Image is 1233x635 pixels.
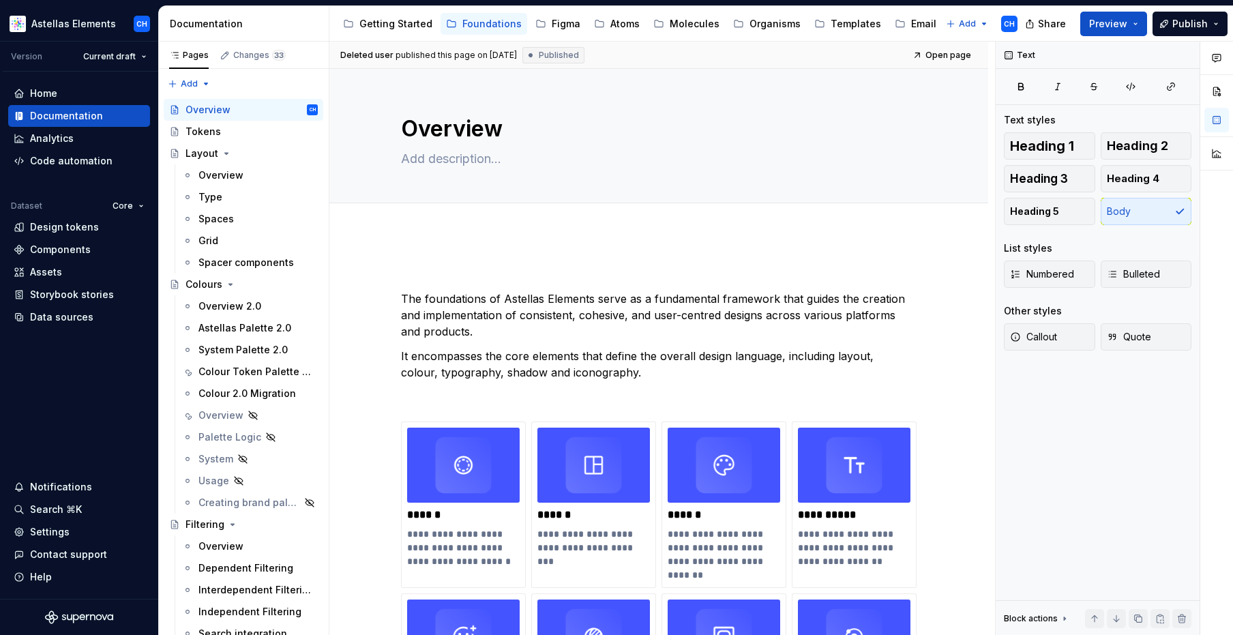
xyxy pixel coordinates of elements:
[1172,17,1208,31] span: Publish
[198,168,243,182] div: Overview
[401,291,917,340] p: The foundations of Astellas Elements serve as a fundamental framework that guides the creation an...
[177,295,323,317] a: Overview 2.0
[1004,132,1095,160] button: Heading 1
[340,50,393,61] span: Deleted user
[537,428,650,503] img: a0de2220-4884-45d7-b591-7bd03284bc27.png
[83,51,136,62] span: Current draft
[8,239,150,261] a: Components
[30,265,62,279] div: Assets
[198,321,291,335] div: Astellas Palette 2.0
[30,154,113,168] div: Code automation
[1101,132,1192,160] button: Heading 2
[8,566,150,588] button: Help
[30,288,114,301] div: Storybook stories
[1038,17,1066,31] span: Share
[185,278,222,291] div: Colours
[648,13,725,35] a: Molecules
[10,16,26,32] img: b2369ad3-f38c-46c1-b2a2-f2452fdbdcd2.png
[1101,261,1192,288] button: Bulleted
[462,17,522,31] div: Foundations
[809,13,887,35] a: Templates
[164,143,323,164] a: Layout
[8,261,150,283] a: Assets
[198,234,218,248] div: Grid
[1101,323,1192,351] button: Quote
[1080,12,1147,36] button: Preview
[1107,267,1160,281] span: Bulleted
[31,17,116,31] div: Astellas Elements
[198,212,234,226] div: Spaces
[198,365,311,379] div: Colour Token Palette Creation 2.0
[889,13,942,35] a: Email
[8,284,150,306] a: Storybook stories
[181,78,198,89] span: Add
[11,201,42,211] div: Dataset
[1004,323,1095,351] button: Callout
[668,428,780,503] img: 5550deed-43a9-437b-8b0c-da97e59b4cc9.png
[198,343,288,357] div: System Palette 2.0
[177,601,323,623] a: Independent Filtering
[198,583,311,597] div: Interdependent Filtering
[8,216,150,238] a: Design tokens
[106,196,150,216] button: Core
[177,579,323,601] a: Interdependent Filtering
[1107,139,1168,153] span: Heading 2
[1004,18,1015,29] div: CH
[77,47,153,66] button: Current draft
[11,51,42,62] div: Version
[185,147,218,160] div: Layout
[749,17,801,31] div: Organisms
[359,17,432,31] div: Getting Started
[8,150,150,172] a: Code automation
[539,50,579,61] span: Published
[1089,17,1127,31] span: Preview
[177,339,323,361] a: System Palette 2.0
[177,383,323,404] a: Colour 2.0 Migration
[911,17,936,31] div: Email
[30,109,103,123] div: Documentation
[45,610,113,624] svg: Supernova Logo
[8,306,150,328] a: Data sources
[198,496,300,510] div: Creating brand palettes
[1101,165,1192,192] button: Heading 4
[310,103,316,117] div: CH
[272,50,286,61] span: 33
[338,13,438,35] a: Getting Started
[177,404,323,426] a: Overview
[198,561,293,575] div: Dependent Filtering
[30,525,70,539] div: Settings
[670,17,719,31] div: Molecules
[164,74,215,93] button: Add
[1004,241,1052,255] div: List styles
[177,426,323,448] a: Palette Logic
[177,361,323,383] a: Colour Token Palette Creation 2.0
[30,243,91,256] div: Components
[1018,12,1075,36] button: Share
[30,480,92,494] div: Notifications
[233,50,286,61] div: Changes
[30,310,93,324] div: Data sources
[198,540,243,553] div: Overview
[831,17,881,31] div: Templates
[185,103,231,117] div: Overview
[198,474,229,488] div: Usage
[1004,261,1095,288] button: Numbered
[1004,304,1062,318] div: Other styles
[30,570,52,584] div: Help
[198,299,261,313] div: Overview 2.0
[1004,609,1070,628] div: Block actions
[113,201,133,211] span: Core
[177,557,323,579] a: Dependent Filtering
[8,476,150,498] button: Notifications
[798,428,910,503] img: 5d0b43c6-0dd7-4392-b28b-f37c98fba464.png
[338,10,939,38] div: Page tree
[1010,205,1059,218] span: Heading 5
[8,105,150,127] a: Documentation
[1010,267,1074,281] span: Numbered
[8,521,150,543] a: Settings
[1010,172,1068,186] span: Heading 3
[1010,139,1074,153] span: Heading 1
[3,9,155,38] button: Astellas ElementsCH
[198,387,296,400] div: Colour 2.0 Migration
